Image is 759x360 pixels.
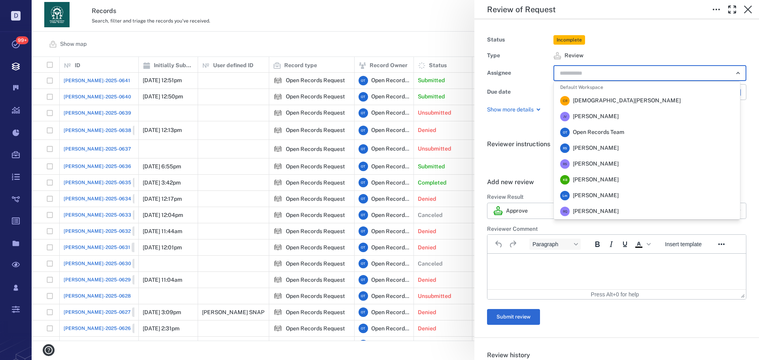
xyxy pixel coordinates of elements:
span: [DEMOGRAPHIC_DATA][PERSON_NAME] [573,97,681,105]
div: Status [487,34,550,45]
span: Review [565,52,583,60]
h6: Reviewer instructions [487,139,746,149]
div: J V [560,112,570,121]
button: Undo [492,239,506,250]
div: Type [487,50,550,61]
span: [PERSON_NAME] [573,176,619,184]
li: Default Workspace [554,81,740,93]
span: Open Records Team [573,128,624,136]
span: [PERSON_NAME] [573,160,619,168]
p: Approve [506,207,528,215]
div: Assignee [487,68,550,79]
div: R Q [560,207,570,216]
span: 99+ [16,36,28,44]
iframe: Rich Text Area [487,254,746,289]
button: Close [733,68,744,79]
span: Paragraph [532,241,571,247]
span: Help [18,6,34,13]
p: Show more details [487,106,534,114]
div: C R [560,96,570,106]
h5: Review of Request [487,5,556,15]
button: Toggle Fullscreen [724,2,740,17]
h6: Review history [487,351,746,360]
span: [PERSON_NAME] [573,144,619,152]
button: Bold [591,239,604,250]
div: Text color Black [632,239,652,250]
div: K B [560,175,570,185]
div: Press Alt+0 for help [574,291,657,298]
button: Close [740,2,756,17]
p: D [11,11,21,21]
h6: Reviewer Comment [487,225,746,233]
span: Insert template [665,241,702,247]
div: R S [560,143,570,153]
h6: Review Result [487,193,746,201]
button: Reveal or hide additional toolbar items [715,239,728,250]
span: Incomplete [555,37,583,43]
body: Rich Text Area. Press ALT-0 for help. [6,6,252,13]
div: R S [560,159,570,169]
span: . [487,156,489,164]
button: Insert template [662,239,705,250]
div: O T [560,128,570,137]
button: Block Paragraph [529,239,581,250]
button: Underline [618,239,632,250]
button: Italic [604,239,618,250]
div: Press the Up and Down arrow keys to resize the editor. [741,291,745,298]
div: Due date [487,87,550,98]
span: [PERSON_NAME] [573,113,619,121]
h6: Add new review [487,177,746,187]
button: Toggle to Edit Boxes [708,2,724,17]
div: L m [560,191,570,200]
button: Submit review [487,309,540,325]
span: [PERSON_NAME] [573,207,619,215]
span: [PERSON_NAME] [573,192,619,200]
button: Redo [506,239,519,250]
